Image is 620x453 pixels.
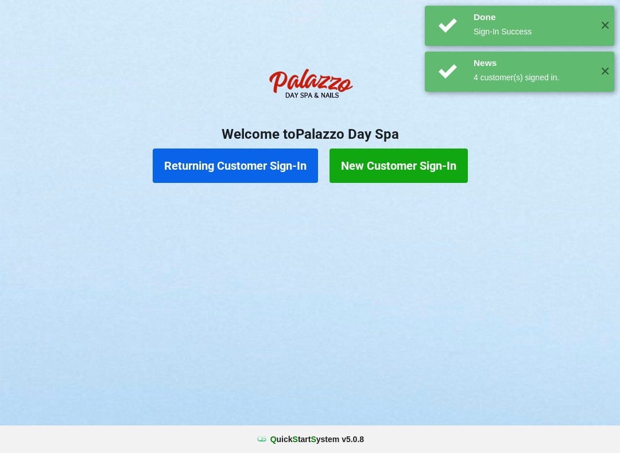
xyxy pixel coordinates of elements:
[153,149,318,183] button: Returning Customer Sign-In
[270,434,364,445] b: uick tart ystem v 5.0.8
[311,435,316,444] span: S
[270,435,277,444] span: Q
[474,72,591,83] div: 4 customer(s) signed in.
[474,57,591,69] div: News
[256,434,268,445] img: favicon.ico
[264,63,356,108] img: PalazzoDaySpaNails-Logo.png
[330,149,468,183] button: New Customer Sign-In
[474,26,591,37] div: Sign-In Success
[293,435,298,444] span: S
[474,11,591,23] div: Done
